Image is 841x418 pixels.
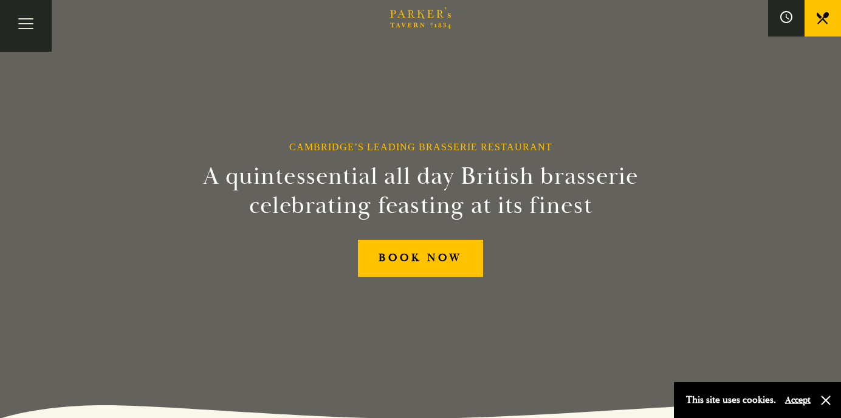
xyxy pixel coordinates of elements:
[820,394,832,406] button: Close and accept
[785,394,811,406] button: Accept
[143,162,698,220] h2: A quintessential all day British brasserie celebrating feasting at its finest
[358,240,483,277] a: BOOK NOW
[686,391,776,409] p: This site uses cookies.
[289,141,552,153] h1: Cambridge’s Leading Brasserie Restaurant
